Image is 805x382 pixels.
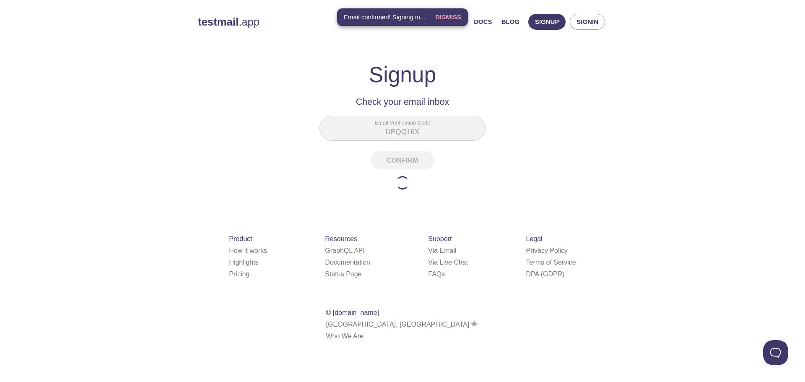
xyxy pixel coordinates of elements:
[319,95,486,109] h2: Check your email inbox
[435,12,461,23] span: Dismiss
[344,13,425,21] span: Email confirmed! Signing in...
[570,14,605,30] button: Signin
[576,16,598,27] span: Signin
[526,259,576,266] a: Terms of Service
[501,16,519,27] a: Blog
[763,340,788,365] iframe: Help Scout Beacon - Open
[325,270,361,278] a: Status Page
[428,235,452,242] span: Support
[428,247,456,254] a: Via Email
[326,333,364,340] a: Who We Are
[369,62,436,87] h1: Signup
[428,270,445,278] a: FAQ
[326,309,379,316] span: © [DOMAIN_NAME]
[198,15,391,29] a: testmail.app
[535,16,559,27] span: Signup
[229,247,267,254] a: How it works
[528,14,566,30] button: Signup
[229,270,249,278] a: Pricing
[229,235,252,242] span: Product
[441,270,445,278] span: s
[198,16,239,28] strong: testmail
[526,270,565,278] a: DPA (GDPR)
[432,9,465,25] button: Dismiss
[428,259,468,266] a: Via Live Chat
[325,259,370,266] a: Documentation
[325,235,357,242] span: Resources
[474,16,492,27] a: Docs
[229,259,258,266] a: Highlights
[325,247,365,254] a: GraphQL API
[326,321,479,328] span: [GEOGRAPHIC_DATA], [GEOGRAPHIC_DATA]
[526,235,543,242] span: Legal
[526,247,568,254] a: Privacy Policy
